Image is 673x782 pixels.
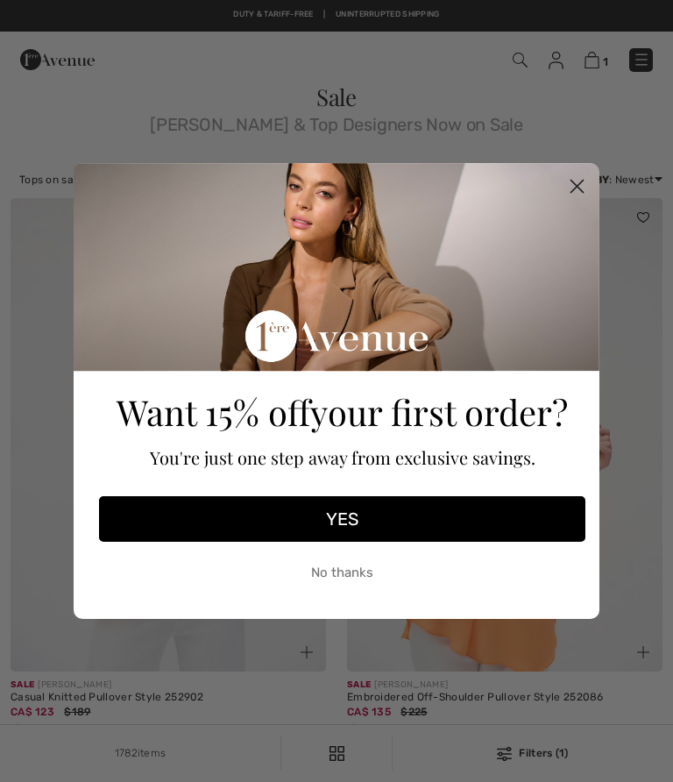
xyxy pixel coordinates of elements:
button: YES [99,496,585,542]
button: Close dialog [562,171,592,202]
button: No thanks [99,551,585,594]
span: Want 15% off [117,388,310,435]
span: your first order? [310,388,568,435]
span: You're just one step away from exclusive savings. [150,445,535,469]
